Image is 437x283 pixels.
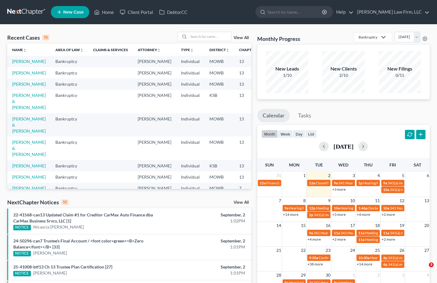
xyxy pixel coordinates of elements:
[332,187,346,192] a: +3 more
[80,48,84,52] i: unfold_more
[399,247,405,254] span: 26
[234,113,264,137] td: 13
[13,264,112,269] a: 25-41008-btf13 Ch 13 Trustee Plan Certification [27]
[12,116,46,133] a: [PERSON_NAME] & [PERSON_NAME]
[289,162,300,167] span: Mon
[12,93,46,110] a: [PERSON_NAME] & [PERSON_NAME]
[157,48,161,52] i: unfold_more
[51,67,88,78] td: Bankruptcy
[340,206,388,210] span: Hearing for [PERSON_NAME]
[383,181,387,185] span: 9a
[13,251,31,256] div: NOTICE
[399,197,405,204] span: 12
[382,237,395,242] a: +2 more
[379,72,421,78] div: 0/15
[234,67,264,78] td: 13
[268,6,323,18] input: Search by name...
[338,181,425,185] span: 341 Hearing for [PERSON_NAME] & [PERSON_NAME]
[377,271,380,279] span: 2
[234,200,249,205] a: View All
[42,35,49,40] div: 15
[383,206,389,210] span: 10a
[133,90,176,113] td: [PERSON_NAME]
[176,67,205,78] td: Individual
[374,222,380,229] span: 18
[352,172,356,179] span: 3
[289,206,336,210] span: Hearing for [PERSON_NAME]
[261,130,278,138] button: month
[12,186,46,191] a: [PERSON_NAME]
[133,160,176,171] td: [PERSON_NAME]
[383,262,387,267] span: 4p
[133,137,176,160] td: [PERSON_NAME]
[205,56,234,67] td: MOWB
[176,160,205,171] td: Individual
[205,171,234,183] td: MOWB
[33,224,84,230] a: Nicascia [PERSON_NAME]
[414,162,421,167] span: Sat
[234,137,264,160] td: 13
[172,244,245,250] div: 1:01PM
[357,262,372,266] a: +14 more
[276,247,282,254] span: 21
[309,212,313,217] span: 2p
[181,48,194,52] a: Typeunfold_more
[358,181,363,185] span: 1p
[309,206,315,210] span: 12p
[358,206,368,210] span: 1:46p
[234,78,264,90] td: 13
[429,262,434,267] span: 3
[314,212,372,217] span: 341(a) meeting for [PERSON_NAME]
[316,181,361,185] span: Closed for [PERSON_NAME]
[303,172,306,179] span: 1
[334,181,338,185] span: 9a
[172,270,245,276] div: 1:01PM
[13,212,153,223] a: 22-41568-can13 Updated Claim #1 for Creditor CarMax Auto Finance dba CarMax Business Srvcs, LLC [1]
[424,197,430,204] span: 13
[205,113,234,137] td: MOWB
[368,206,393,210] span: Docket Text: for
[307,237,321,242] a: +4 more
[364,162,373,167] span: Thu
[205,90,234,113] td: KSB
[117,7,156,18] a: Client Portal
[156,7,190,18] a: DebtorCC
[307,262,323,266] a: +38 more
[322,72,365,78] div: 2/10
[12,81,46,87] a: [PERSON_NAME]
[172,238,245,244] div: September, 2
[33,270,67,276] a: [PERSON_NAME]
[12,163,46,168] a: [PERSON_NAME]
[383,231,389,235] span: 11a
[176,137,205,160] td: Individual
[176,56,205,67] td: Individual
[303,197,306,204] span: 8
[350,247,356,254] span: 24
[234,36,249,40] a: View All
[276,222,282,229] span: 14
[332,237,346,242] a: +2 more
[51,171,88,183] td: Bankruptcy
[379,65,421,72] div: New Filings
[333,143,353,150] h2: [DATE]
[260,181,266,185] span: 12a
[327,197,331,204] span: 9
[309,255,318,260] span: 9:30a
[239,48,260,52] a: Chapterunfold_more
[284,206,288,210] span: 9a
[51,56,88,67] td: Bankruptcy
[257,109,290,122] a: Calendar
[133,78,176,90] td: [PERSON_NAME]
[91,7,117,18] a: Home
[309,181,315,185] span: 12a
[340,231,395,235] span: 341 Hearing for [PERSON_NAME]
[316,206,363,210] span: Meeting for [PERSON_NAME]
[172,264,245,270] div: September, 2
[424,222,430,229] span: 20
[51,78,88,90] td: Bankruptcy
[315,162,323,167] span: Tue
[12,59,46,64] a: [PERSON_NAME]
[293,130,305,138] button: day
[401,271,405,279] span: 3
[12,140,46,157] a: [PERSON_NAME] & [PERSON_NAME]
